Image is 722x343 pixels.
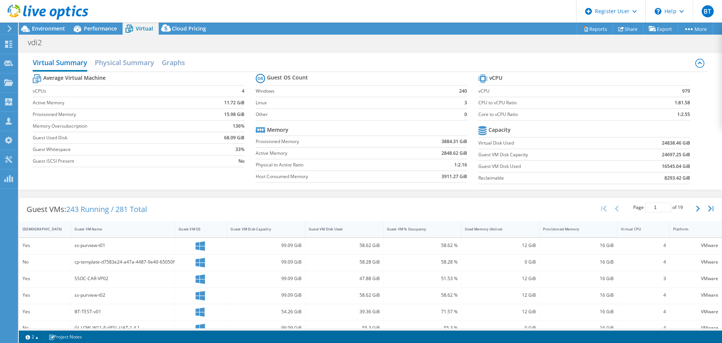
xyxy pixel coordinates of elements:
[43,74,106,82] b: Average Virtual Machine
[23,324,67,332] div: No
[256,99,440,107] label: Linux
[19,198,155,221] div: Guest VMs:
[543,258,614,266] div: 16 GiB
[465,308,536,316] div: 12 GiB
[242,87,244,95] b: 4
[387,274,458,283] div: 51.53 %
[673,324,718,332] div: VMware
[267,74,308,81] b: Guest OS Count
[478,87,634,95] label: vCPU
[387,291,458,299] div: 58.62 %
[231,308,302,316] div: 54.26 GiB
[441,173,467,180] b: 3911.27 GiB
[136,25,153,32] span: Virtual
[441,149,467,157] b: 2848.62 GiB
[673,241,718,250] div: VMware
[643,23,678,35] a: Export
[256,138,401,145] label: Provisioned Memory
[33,99,198,107] label: Active Memory
[621,291,666,299] div: 4
[172,25,206,32] span: Cloud Pricing
[478,174,617,182] label: Reclaimable
[478,99,634,107] label: CPU to vCPU Ratio
[256,87,440,95] label: Windows
[678,23,713,35] a: More
[465,241,536,250] div: 12 GiB
[621,274,666,283] div: 3
[231,241,302,250] div: 99.09 GiB
[256,161,401,169] label: Physical to Active Ratio
[682,87,690,95] b: 979
[231,274,302,283] div: 99.09 GiB
[74,258,171,266] div: cp-template-d7583e24-a47a-4487-9e40-65050fb38bcd
[162,55,185,70] h2: Graphs
[662,139,690,147] b: 24838.46 GiB
[675,99,690,107] b: 1:81.58
[256,149,401,157] label: Active Memory
[577,23,613,35] a: Reports
[33,122,198,130] label: Memory Oversubscription
[33,157,198,165] label: Guest iSCSI Present
[387,324,458,332] div: 55.3 %
[465,291,536,299] div: 12 GiB
[465,274,536,283] div: 12 GiB
[488,126,511,134] b: Capacity
[441,138,467,145] b: 3884.31 GiB
[465,227,527,232] div: Used Memory (Active)
[32,25,65,32] span: Environment
[309,274,380,283] div: 47.88 GiB
[224,111,244,118] b: 15.98 GiB
[231,324,302,332] div: 99.09 GiB
[543,241,614,250] div: 16 GiB
[673,308,718,316] div: VMware
[33,55,87,72] h2: Virtual Summary
[489,74,502,82] b: vCPU
[464,111,467,118] b: 0
[387,241,458,250] div: 58.62 %
[662,163,690,170] b: 16545.04 GiB
[43,332,87,341] a: Project Notes
[465,324,536,332] div: 0 GiB
[74,241,171,250] div: ss-purview-t01
[309,308,380,316] div: 39.36 GiB
[655,8,661,15] svg: \n
[621,227,657,232] div: Virtual CPU
[543,274,614,283] div: 16 GiB
[23,291,67,299] div: Yes
[543,227,605,232] div: Provisioned Memory
[478,163,617,170] label: Guest VM Disk Used
[33,111,198,118] label: Provisioned Memory
[256,111,440,118] label: Other
[235,146,244,153] b: 33%
[454,161,467,169] b: 1:2.16
[74,308,171,316] div: BT-TEST-v01
[231,291,302,299] div: 99.09 GiB
[95,55,154,70] h2: Physical Summary
[621,324,666,332] div: 4
[543,308,614,316] div: 16 GiB
[224,99,244,107] b: 11.72 GiB
[309,291,380,299] div: 58.62 GiB
[24,38,53,47] h1: vdi2
[74,324,171,332] div: GI_LOW_W11-FullFSL-UAT-1.4.1
[231,227,293,232] div: Guest VM Disk Capacity
[633,203,683,212] span: Page of
[478,111,634,118] label: Core to vCPU Ratio
[74,227,162,232] div: Guest VM Name
[33,87,198,95] label: vCPUs
[23,308,67,316] div: Yes
[645,203,671,212] input: jump to page
[256,173,401,180] label: Host Consumed Memory
[387,308,458,316] div: 71.57 %
[66,204,147,214] span: 243 Running / 281 Total
[621,258,666,266] div: 4
[309,227,371,232] div: Guest VM Disk Used
[74,274,171,283] div: SSOC-CAR-VP02
[267,126,288,134] b: Memory
[613,23,643,35] a: Share
[309,241,380,250] div: 58.62 GiB
[478,139,617,147] label: Virtual Disk Used
[238,157,244,165] b: No
[33,134,198,142] label: Guest Used Disk
[23,258,67,266] div: No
